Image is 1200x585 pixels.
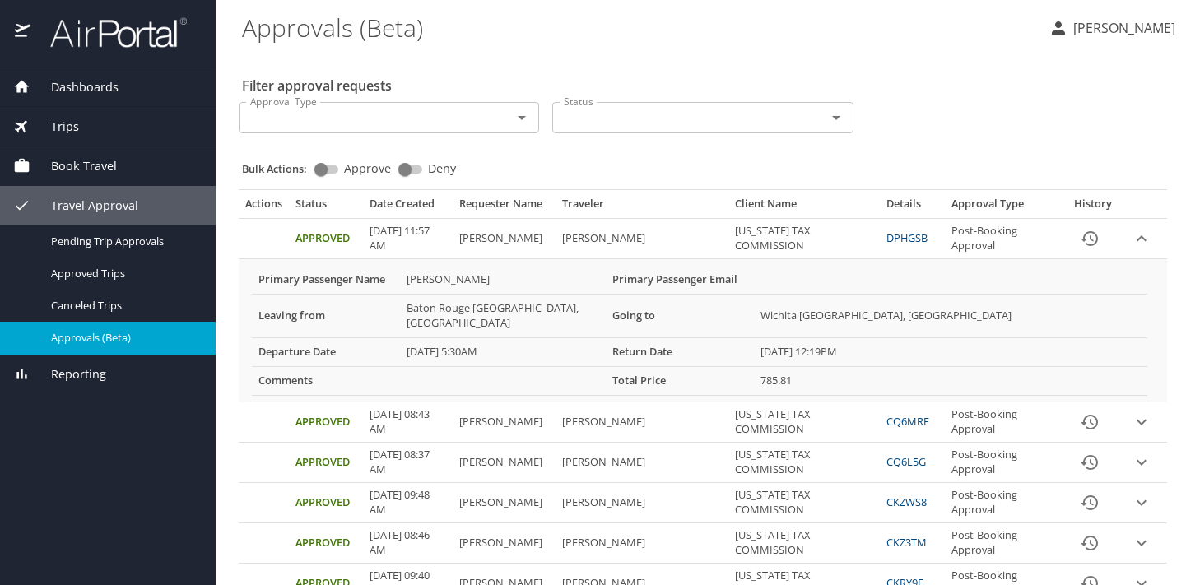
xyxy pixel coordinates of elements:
[289,523,363,564] td: Approved
[363,197,453,218] th: Date Created
[428,163,456,174] span: Deny
[1129,531,1154,555] button: expand row
[242,161,320,176] p: Bulk Actions:
[30,78,119,96] span: Dashboards
[289,402,363,443] td: Approved
[945,443,1063,483] td: Post-Booking Approval
[728,443,880,483] td: [US_STATE] TAX COMMISSION
[1070,523,1109,563] button: History
[945,219,1063,259] td: Post-Booking Approval
[1070,402,1109,442] button: History
[556,219,728,259] td: [PERSON_NAME]
[945,197,1063,218] th: Approval Type
[252,366,400,395] th: Comments
[453,443,556,483] td: [PERSON_NAME]
[363,402,453,443] td: [DATE] 08:43 AM
[1042,13,1182,43] button: [PERSON_NAME]
[252,266,400,294] th: Primary Passenger Name
[606,337,754,366] th: Return Date
[1070,219,1109,258] button: History
[30,197,138,215] span: Travel Approval
[32,16,187,49] img: airportal-logo.png
[606,294,754,337] th: Going to
[453,483,556,523] td: [PERSON_NAME]
[754,366,1147,395] td: 785.81
[556,197,728,218] th: Traveler
[1070,443,1109,482] button: History
[289,443,363,483] td: Approved
[728,197,880,218] th: Client Name
[1129,450,1154,475] button: expand row
[556,402,728,443] td: [PERSON_NAME]
[1129,226,1154,251] button: expand row
[1129,410,1154,434] button: expand row
[556,483,728,523] td: [PERSON_NAME]
[289,219,363,259] td: Approved
[51,330,196,346] span: Approvals (Beta)
[886,535,927,550] a: CKZ3TM
[606,266,754,294] th: Primary Passenger Email
[728,219,880,259] td: [US_STATE] TAX COMMISSION
[886,494,927,509] a: CKZWS8
[880,197,945,218] th: Details
[252,294,400,337] th: Leaving from
[556,443,728,483] td: [PERSON_NAME]
[242,72,392,99] h2: Filter approval requests
[363,483,453,523] td: [DATE] 09:48 AM
[606,366,754,395] th: Total Price
[51,298,196,313] span: Canceled Trips
[453,219,556,259] td: [PERSON_NAME]
[252,337,400,366] th: Departure Date
[556,523,728,564] td: [PERSON_NAME]
[453,523,556,564] td: [PERSON_NAME]
[400,294,606,337] td: Baton Rouge [GEOGRAPHIC_DATA], [GEOGRAPHIC_DATA]
[289,483,363,523] td: Approved
[754,337,1147,366] td: [DATE] 12:19PM
[945,402,1063,443] td: Post-Booking Approval
[252,266,1147,396] table: More info for approvals
[363,219,453,259] td: [DATE] 11:57 AM
[363,443,453,483] td: [DATE] 08:37 AM
[453,402,556,443] td: [PERSON_NAME]
[754,294,1147,337] td: Wichita [GEOGRAPHIC_DATA], [GEOGRAPHIC_DATA]
[344,163,391,174] span: Approve
[1129,490,1154,515] button: expand row
[825,106,848,129] button: Open
[728,483,880,523] td: [US_STATE] TAX COMMISSION
[289,197,363,218] th: Status
[1068,18,1175,38] p: [PERSON_NAME]
[453,197,556,218] th: Requester Name
[510,106,533,129] button: Open
[15,16,32,49] img: icon-airportal.png
[886,414,929,429] a: CQ6MRF
[1070,483,1109,522] button: History
[886,454,926,469] a: CQ6L5G
[945,483,1063,523] td: Post-Booking Approval
[728,523,880,564] td: [US_STATE] TAX COMMISSION
[728,402,880,443] td: [US_STATE] TAX COMMISSION
[886,230,928,245] a: DPHGSB
[51,234,196,249] span: Pending Trip Approvals
[363,523,453,564] td: [DATE] 08:46 AM
[242,2,1035,53] h1: Approvals (Beta)
[30,157,117,175] span: Book Travel
[239,197,289,218] th: Actions
[30,365,106,383] span: Reporting
[1063,197,1123,218] th: History
[51,266,196,281] span: Approved Trips
[945,523,1063,564] td: Post-Booking Approval
[400,337,606,366] td: [DATE] 5:30AM
[30,118,79,136] span: Trips
[400,266,606,294] td: [PERSON_NAME]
